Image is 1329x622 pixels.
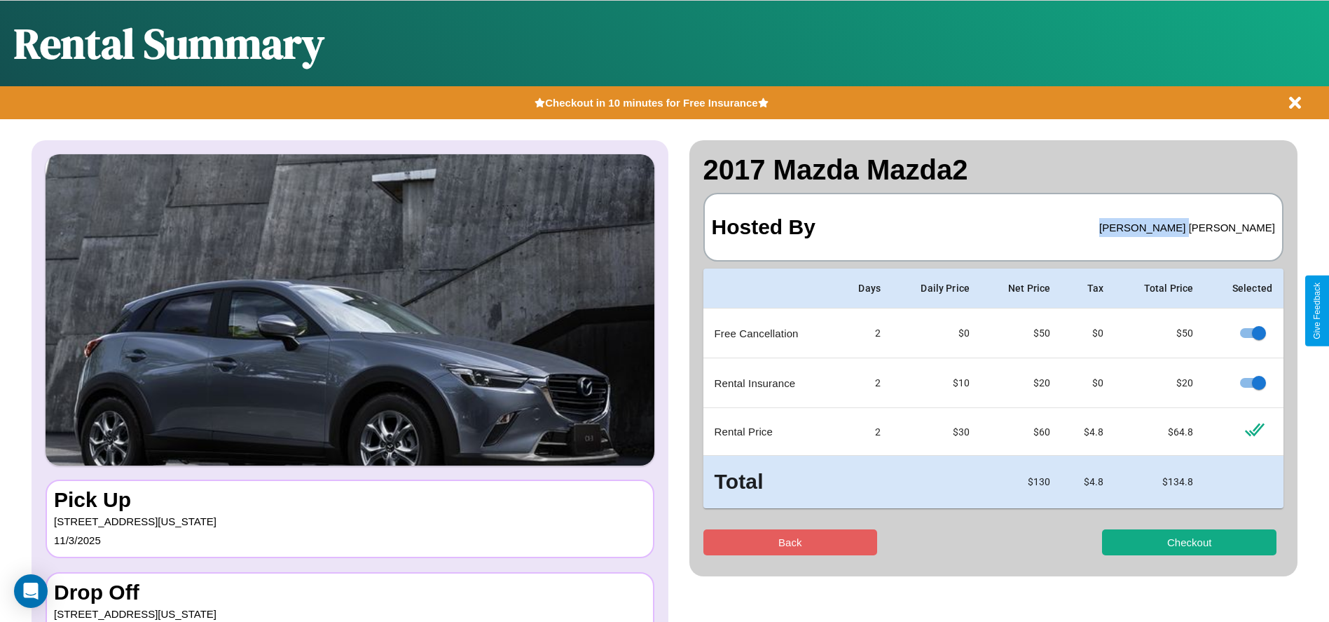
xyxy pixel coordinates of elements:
[981,456,1061,508] td: $ 130
[1062,358,1115,408] td: $0
[14,574,48,608] div: Open Intercom Messenger
[54,531,646,550] p: 11 / 3 / 2025
[1115,358,1204,408] td: $ 20
[54,488,646,512] h3: Pick Up
[1099,218,1275,237] p: [PERSON_NAME] [PERSON_NAME]
[1115,456,1204,508] td: $ 134.8
[1062,309,1115,358] td: $0
[54,512,646,531] p: [STREET_ADDRESS][US_STATE]
[712,201,815,253] h3: Hosted By
[14,15,324,72] h1: Rental Summary
[1102,529,1276,555] button: Checkout
[981,358,1061,408] td: $ 20
[545,97,757,109] b: Checkout in 10 minutes for Free Insurance
[715,324,825,343] p: Free Cancellation
[715,422,825,441] p: Rental Price
[981,269,1061,309] th: Net Price
[836,408,892,456] td: 2
[836,269,892,309] th: Days
[703,529,878,555] button: Back
[836,358,892,408] td: 2
[715,374,825,393] p: Rental Insurance
[1115,309,1204,358] td: $ 50
[981,408,1061,456] td: $ 60
[892,309,981,358] td: $0
[1312,283,1322,339] div: Give Feedback
[1062,408,1115,456] td: $ 4.8
[1115,269,1204,309] th: Total Price
[703,269,1284,508] table: simple table
[1115,408,1204,456] td: $ 64.8
[981,309,1061,358] td: $ 50
[892,358,981,408] td: $10
[1062,456,1115,508] td: $ 4.8
[892,408,981,456] td: $ 30
[836,309,892,358] td: 2
[1062,269,1115,309] th: Tax
[1205,269,1284,309] th: Selected
[703,154,1284,186] h2: 2017 Mazda Mazda2
[54,581,646,604] h3: Drop Off
[892,269,981,309] th: Daily Price
[715,467,825,497] h3: Total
